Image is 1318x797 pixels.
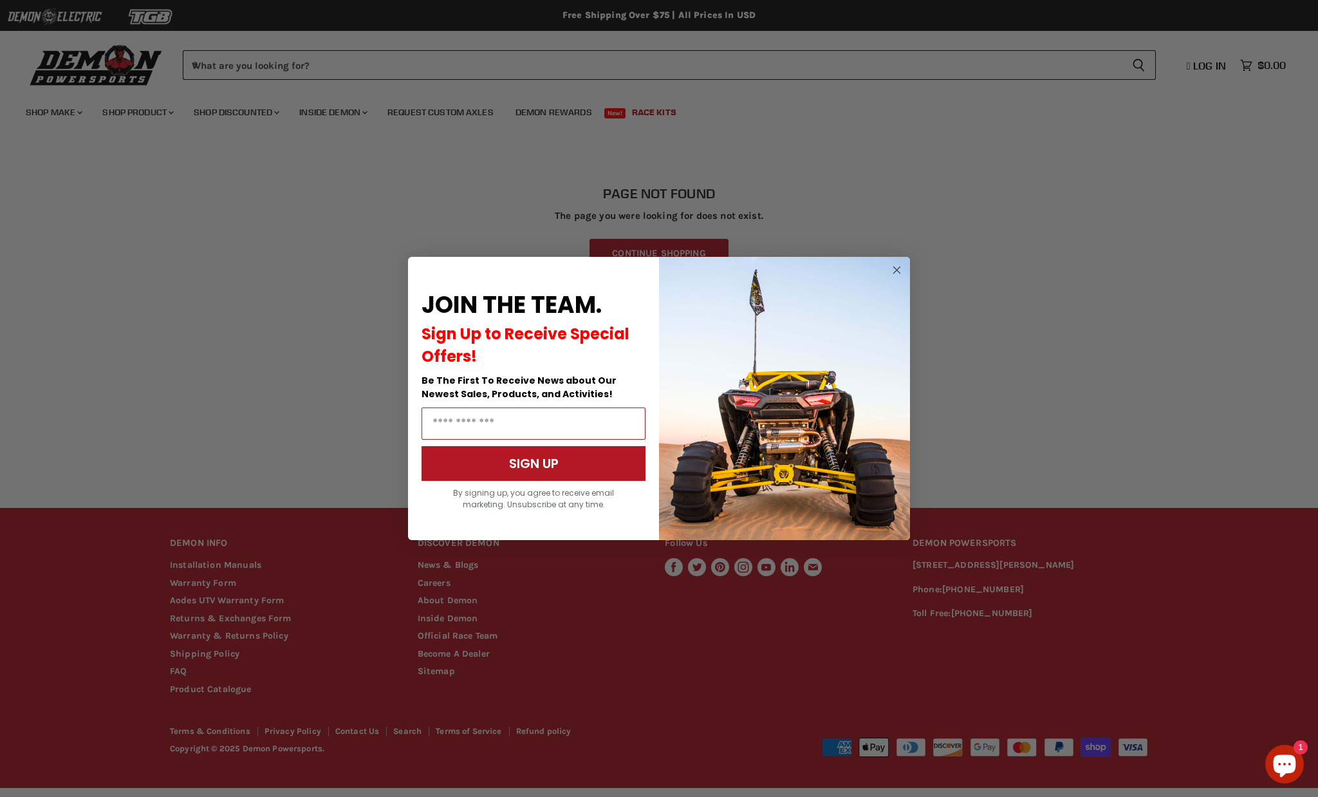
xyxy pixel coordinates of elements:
[1261,745,1308,787] inbox-online-store-chat: Shopify online store chat
[422,408,645,440] input: Email Address
[422,323,629,367] span: Sign Up to Receive Special Offers!
[453,487,614,510] span: By signing up, you agree to receive email marketing. Unsubscribe at any time.
[889,262,905,278] button: Close dialog
[422,288,602,321] span: JOIN THE TEAM.
[422,374,617,400] span: Be The First To Receive News about Our Newest Sales, Products, and Activities!
[659,257,910,540] img: a9095488-b6e7-41ba-879d-588abfab540b.jpeg
[422,446,645,481] button: SIGN UP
